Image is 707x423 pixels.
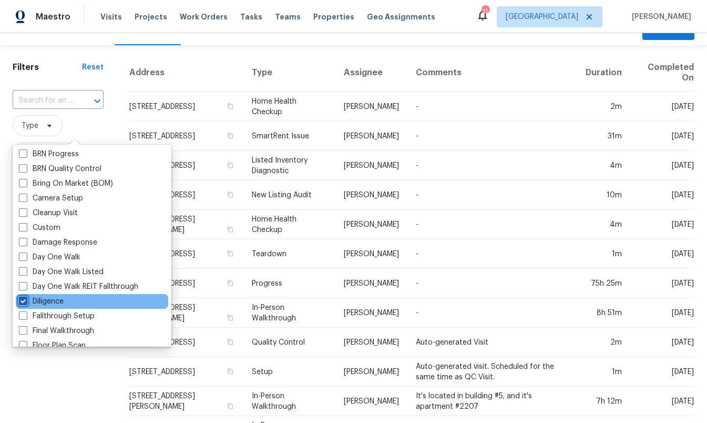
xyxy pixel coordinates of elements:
[628,12,691,22] span: [PERSON_NAME]
[226,313,235,323] button: Copy Address
[243,122,335,151] td: SmartRent Issue
[129,387,243,416] td: [STREET_ADDRESS][PERSON_NAME]
[243,54,335,92] th: Type
[129,357,243,387] td: [STREET_ADDRESS]
[19,281,138,292] label: Day One Walk REIT Fallthrough
[226,102,235,111] button: Copy Address
[335,151,407,180] td: [PERSON_NAME]
[407,357,577,387] td: Auto-generated visit. Scheduled for the same time as QC Visit.
[335,210,407,239] td: [PERSON_NAME]
[630,122,694,151] td: [DATE]
[240,13,262,21] span: Tasks
[407,387,577,416] td: It's located in building #5, and it's apartment #2207
[19,252,80,263] label: Day One Walk
[335,180,407,210] td: [PERSON_NAME]
[19,326,94,336] label: Final Walkthrough
[19,178,113,189] label: Bring On Market (BOM)
[630,357,694,387] td: [DATE]
[226,278,235,288] button: Copy Address
[335,122,407,151] td: [PERSON_NAME]
[577,328,630,357] td: 2m
[630,180,694,210] td: [DATE]
[577,357,630,387] td: 1m
[19,149,79,159] label: BRN Progress
[335,298,407,328] td: [PERSON_NAME]
[577,54,630,92] th: Duration
[630,239,694,269] td: [DATE]
[19,164,101,174] label: BRN Quality Control
[407,180,577,210] td: -
[226,367,235,376] button: Copy Address
[481,6,489,17] div: 11
[243,239,335,269] td: Teardown
[243,180,335,210] td: New Listing Audit
[13,93,74,109] input: Search for an address...
[129,122,243,151] td: [STREET_ADDRESS]
[577,122,630,151] td: 31m
[275,12,301,22] span: Teams
[335,269,407,298] td: [PERSON_NAME]
[630,210,694,239] td: [DATE]
[243,357,335,387] td: Setup
[243,92,335,122] td: Home Health Checkup
[577,387,630,416] td: 7h 12m
[19,208,78,218] label: Cleanup Visit
[226,337,235,347] button: Copy Address
[407,151,577,180] td: -
[407,122,577,151] td: -
[577,151,630,180] td: 4m
[630,92,694,122] td: [DATE]
[407,210,577,239] td: -
[243,151,335,180] td: Listed Inventory Diagnostic
[129,180,243,210] td: [STREET_ADDRESS]
[630,328,694,357] td: [DATE]
[129,151,243,180] td: [STREET_ADDRESS]
[335,328,407,357] td: [PERSON_NAME]
[19,237,97,248] label: Damage Response
[19,223,60,233] label: Custom
[19,267,104,277] label: Day One Walk Listed
[335,54,407,92] th: Assignee
[90,94,105,108] button: Open
[129,328,243,357] td: [STREET_ADDRESS]
[630,54,694,92] th: Completed On
[407,328,577,357] td: Auto-generated Visit
[630,387,694,416] td: [DATE]
[22,120,38,131] span: Type
[129,269,243,298] td: [STREET_ADDRESS]
[407,239,577,269] td: -
[407,269,577,298] td: -
[13,62,82,73] h1: Filters
[129,54,243,92] th: Address
[19,340,86,351] label: Floor Plan Scan
[335,357,407,387] td: [PERSON_NAME]
[630,151,694,180] td: [DATE]
[243,328,335,357] td: Quality Control
[243,387,335,416] td: In-Person Walkthrough
[129,239,243,269] td: [STREET_ADDRESS]
[407,92,577,122] td: -
[226,249,235,258] button: Copy Address
[19,296,64,307] label: Diligence
[577,210,630,239] td: 4m
[630,269,694,298] td: [DATE]
[577,269,630,298] td: 75h 25m
[82,62,104,73] div: Reset
[335,239,407,269] td: [PERSON_NAME]
[577,239,630,269] td: 1m
[226,190,235,199] button: Copy Address
[367,12,435,22] span: Geo Assignments
[335,92,407,122] td: [PERSON_NAME]
[335,387,407,416] td: [PERSON_NAME]
[180,12,228,22] span: Work Orders
[407,54,577,92] th: Comments
[129,92,243,122] td: [STREET_ADDRESS]
[36,12,70,22] span: Maestro
[243,298,335,328] td: In-Person Walkthrough
[226,401,235,411] button: Copy Address
[577,92,630,122] td: 2m
[313,12,354,22] span: Properties
[407,298,577,328] td: -
[100,12,122,22] span: Visits
[226,160,235,170] button: Copy Address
